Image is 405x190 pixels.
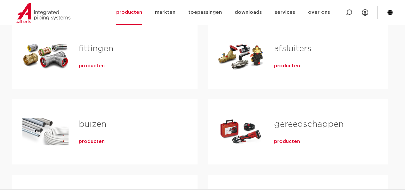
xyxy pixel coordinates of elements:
[274,120,343,128] a: gereedschappen
[79,63,105,69] a: producten
[79,45,113,53] a: fittingen
[274,63,300,69] a: producten
[79,120,106,128] a: buizen
[274,138,300,145] a: producten
[274,45,311,53] a: afsluiters
[79,138,105,145] a: producten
